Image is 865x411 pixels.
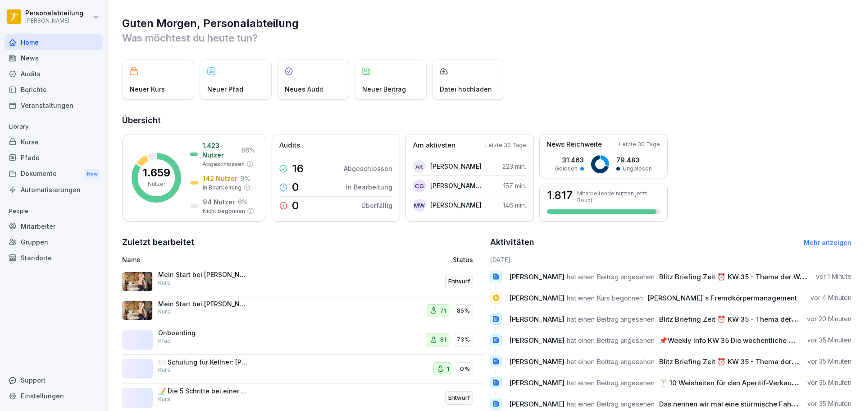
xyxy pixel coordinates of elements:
p: vor 35 Minuten [807,357,851,366]
p: Mein Start bei [PERSON_NAME] - Personalfragebogen [158,300,248,308]
p: [PERSON_NAME] [25,18,83,24]
p: 94 Nutzer [203,197,235,207]
p: 16 [292,163,304,174]
p: vor 35 Minuten [807,399,851,408]
a: Automatisierungen [5,182,103,198]
p: Entwurf [448,277,470,286]
span: hat einen Beitrag angesehen [567,379,655,387]
a: Pfade [5,150,103,166]
p: 71 [440,306,446,315]
a: OnboardingPfad8173% [122,325,484,355]
p: 31.463 [555,155,584,165]
h6: [DATE] [490,255,852,264]
p: [PERSON_NAME] [PERSON_NAME] [430,181,482,190]
span: Blitz Briefing Zeit ⏰ KW 35 - Thema der Woche: Dips / Saucen [659,315,865,323]
a: Kurse [5,134,103,150]
p: 6 % [238,197,248,207]
p: [PERSON_NAME] [430,162,482,171]
span: [PERSON_NAME] [509,379,565,387]
p: Abgeschlossen [202,160,245,168]
p: 85% [457,306,470,315]
a: Home [5,34,103,50]
span: hat einen Beitrag angesehen [567,272,655,281]
div: Support [5,372,103,388]
h2: Übersicht [122,114,851,127]
span: [PERSON_NAME]`s Fremdkörpermanagement [647,294,797,302]
span: Blitz Briefing Zeit ⏰ KW 35 - Thema der Woche: Dips / Saucen [659,272,865,281]
a: Mehr anzeigen [804,239,851,246]
p: Neuer Pfad [207,84,243,94]
p: Letzte 30 Tage [485,141,526,149]
div: Einstellungen [5,388,103,404]
p: 79.483 [616,155,652,165]
h1: Guten Morgen, Personalabteilung [122,16,851,31]
p: Library [5,120,103,134]
span: hat einen Beitrag angesehen [567,336,655,345]
p: 🍽️ Schulung für Kellner: [PERSON_NAME] [158,358,248,366]
p: vor 1 Minute [816,272,851,281]
p: Neuer Beitrag [362,84,406,94]
span: [PERSON_NAME] [509,357,565,366]
h2: Zuletzt bearbeitet [122,236,484,249]
p: Kurs [158,366,170,374]
p: 1.659 [143,167,170,178]
p: In Bearbeitung [346,182,392,192]
p: 146 min. [503,200,526,210]
p: 142 Nutzer [203,174,237,183]
span: [PERSON_NAME] [509,272,565,281]
span: hat einen Beitrag angesehen [567,357,655,366]
p: Kurs [158,308,170,316]
a: Standorte [5,250,103,266]
span: [PERSON_NAME] [509,315,565,323]
p: News Reichweite [546,139,602,150]
a: Mitarbeiter [5,218,103,234]
p: vor 4 Minuten [810,293,851,302]
p: People [5,204,103,218]
p: Audits [279,140,300,151]
p: 81 [440,335,446,344]
span: hat einen Kurs begonnen [567,294,643,302]
p: Name [122,255,349,264]
a: Gruppen [5,234,103,250]
p: vor 35 Minuten [807,336,851,345]
div: Dokumente [5,166,103,182]
p: Gelesen [555,165,578,173]
p: In Bearbeitung [203,184,241,192]
p: 📝 Die 5 Schritte bei einer Gästereklamation [158,387,248,395]
p: 86 % [241,145,255,155]
p: Nicht begonnen [203,207,245,215]
p: Mein Start bei [PERSON_NAME] - Personalfragebogen [158,271,248,279]
h2: Aktivitäten [490,236,534,249]
p: vor 20 Minuten [807,314,851,323]
p: Letzte 30 Tage [619,140,660,148]
p: 157 min. [503,181,526,190]
a: 🍽️ Schulung für Kellner: [PERSON_NAME]Kurs10% [122,355,484,384]
div: MW [413,199,426,212]
h3: 1.817 [547,190,573,201]
span: [PERSON_NAME] [509,400,565,408]
p: Onboarding [158,329,248,337]
span: hat einen Beitrag angesehen [567,315,655,323]
p: Pfad [158,337,171,345]
p: Nutzer [148,180,165,188]
p: 9 % [240,174,250,183]
a: Mein Start bei [PERSON_NAME] - PersonalfragebogenKurs7185% [122,296,484,326]
img: aaay8cu0h1hwaqqp9269xjan.png [122,300,153,320]
img: aaay8cu0h1hwaqqp9269xjan.png [122,272,153,291]
div: AK [413,160,426,173]
div: Audits [5,66,103,82]
p: Entwurf [448,393,470,402]
a: Mein Start bei [PERSON_NAME] - PersonalfragebogenKursEntwurf [122,267,484,296]
a: DokumenteNew [5,166,103,182]
p: Datei hochladen [440,84,492,94]
p: Ungelesen [623,165,652,173]
p: Kurs [158,395,170,403]
div: Berichte [5,82,103,97]
div: News [5,50,103,66]
p: Was möchtest du heute tun? [122,31,851,45]
p: 1.423 Nutzer [202,141,238,160]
